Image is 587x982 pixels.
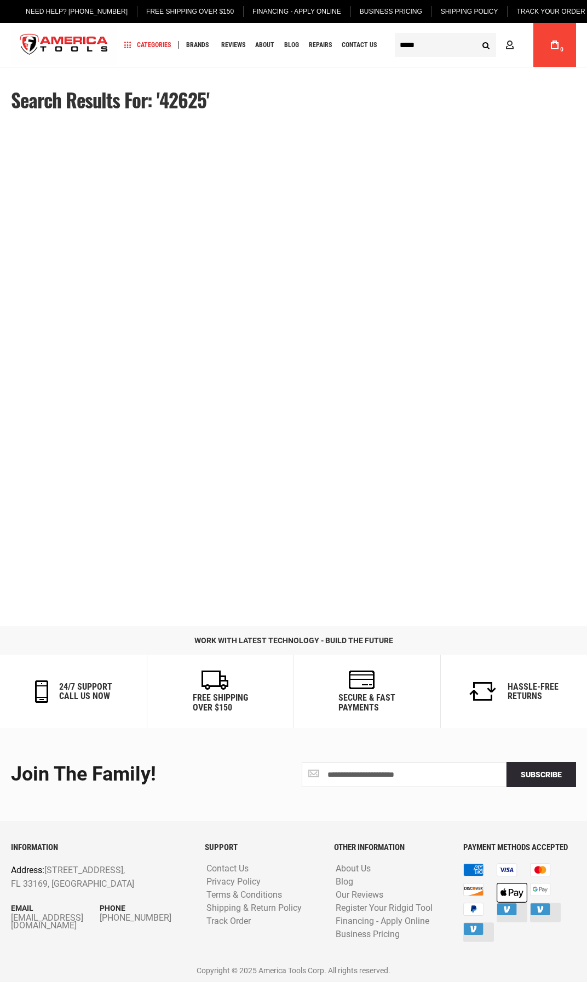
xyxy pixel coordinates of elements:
span: About [255,42,274,48]
span: 0 [560,47,563,53]
div: Join the Family! [11,764,285,785]
h6: SUPPORT [205,843,318,852]
p: Copyright © 2025 America Tools Corp. All rights reserved. [11,964,576,977]
a: store logo [11,25,117,66]
a: 0 [544,23,565,67]
a: Blog [333,877,356,887]
span: Address: [11,865,44,875]
span: Categories [124,41,171,49]
h6: Free Shipping Over $150 [193,693,248,712]
span: Brands [186,42,209,48]
button: Subscribe [507,762,576,787]
a: Contact Us [204,864,251,874]
a: Blog [279,38,304,53]
a: Register Your Ridgid Tool [333,903,435,914]
h6: 24/7 support call us now [59,682,112,701]
a: Privacy Policy [204,877,263,887]
a: Shipping & Return Policy [204,903,304,914]
a: [EMAIL_ADDRESS][DOMAIN_NAME] [11,914,100,929]
a: About [250,38,279,53]
a: Brands [181,38,214,53]
img: America Tools [11,25,117,66]
span: Subscribe [521,770,562,779]
p: Phone [100,902,188,914]
span: Search results for: '42625' [11,85,209,114]
a: Financing - Apply Online [333,916,432,927]
h6: OTHER INFORMATION [334,843,447,852]
a: Business Pricing [333,929,402,940]
h6: secure & fast payments [338,693,395,712]
a: Track Order [204,916,254,927]
a: Our Reviews [333,890,386,900]
a: About Us [333,864,373,874]
h6: PAYMENT METHODS ACCEPTED [463,843,576,852]
button: Search [475,34,496,55]
span: Contact Us [342,42,377,48]
span: Shipping Policy [441,8,498,15]
a: Reviews [216,38,250,53]
a: Categories [119,38,176,53]
h6: Hassle-Free Returns [508,682,559,701]
h6: INFORMATION [11,843,188,852]
p: Email [11,902,100,914]
a: Terms & Conditions [204,890,285,900]
a: Repairs [304,38,337,53]
a: [PHONE_NUMBER] [100,914,188,922]
span: Reviews [221,42,245,48]
span: Repairs [309,42,332,48]
span: Blog [284,42,299,48]
p: [STREET_ADDRESS], FL 33169, [GEOGRAPHIC_DATA] [11,863,153,891]
a: Contact Us [337,38,382,53]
